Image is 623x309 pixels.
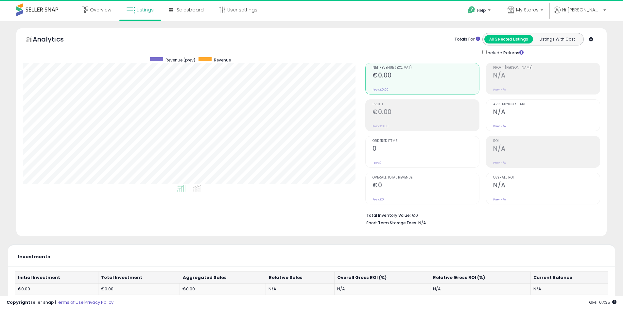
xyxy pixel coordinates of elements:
[493,108,600,117] h2: N/A
[493,66,600,70] span: Profit [PERSON_NAME]
[493,88,506,92] small: Prev: N/A
[15,283,98,295] td: €0.00
[33,35,77,45] h5: Analytics
[372,108,479,117] h2: €0.00
[418,220,426,226] span: N/A
[7,300,113,306] div: seller snap | |
[372,72,479,80] h2: €0.00
[589,299,616,305] span: 2025-08-18 07:35 GMT
[484,35,533,43] button: All Selected Listings
[366,213,411,218] b: Total Inventory Value:
[372,139,479,143] span: Ordered Items
[372,181,479,190] h2: €0
[493,197,506,201] small: Prev: N/A
[462,1,497,21] a: Help
[266,283,334,295] td: N/A
[493,139,600,143] span: ROI
[493,72,600,80] h2: N/A
[165,57,195,63] span: Revenue (prev)
[493,103,600,106] span: Avg. Buybox Share
[493,145,600,154] h2: N/A
[562,7,601,13] span: Hi [PERSON_NAME]
[372,103,479,106] span: Profit
[372,145,479,154] h2: 0
[372,124,389,128] small: Prev: €0.00
[530,283,608,295] td: N/A
[467,6,476,14] i: Get Help
[214,57,231,63] span: Revenue
[334,283,430,295] td: N/A
[18,254,50,259] h5: Investments
[98,272,180,283] th: Total Investment
[530,272,608,283] th: Current Balance
[493,124,506,128] small: Prev: N/A
[372,88,389,92] small: Prev: €0.00
[177,7,204,13] span: Salesboard
[493,181,600,190] h2: N/A
[554,7,606,21] a: Hi [PERSON_NAME]
[334,272,430,283] th: Overall Gross ROI (%)
[372,161,382,165] small: Prev: 0
[430,283,530,295] td: N/A
[56,299,84,305] a: Terms of Use
[372,176,479,180] span: Overall Total Revenue
[137,7,154,13] span: Listings
[7,299,30,305] strong: Copyright
[493,161,506,165] small: Prev: N/A
[85,299,113,305] a: Privacy Policy
[372,66,479,70] span: Net Revenue (Exc. VAT)
[533,35,581,43] button: Listings With Cost
[455,36,480,43] div: Totals For
[477,49,531,56] div: Include Returns
[180,272,266,283] th: Aggregated Sales
[266,272,334,283] th: Relative Sales
[15,272,98,283] th: Initial Investment
[516,7,539,13] span: My Stores
[372,197,384,201] small: Prev: €0
[430,272,530,283] th: Relative Gross ROI (%)
[98,283,180,295] td: €0.00
[180,283,266,295] td: €0.00
[493,176,600,180] span: Overall ROI
[366,220,417,226] b: Short Term Storage Fees:
[477,8,486,13] span: Help
[90,7,111,13] span: Overview
[366,211,595,219] li: €0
